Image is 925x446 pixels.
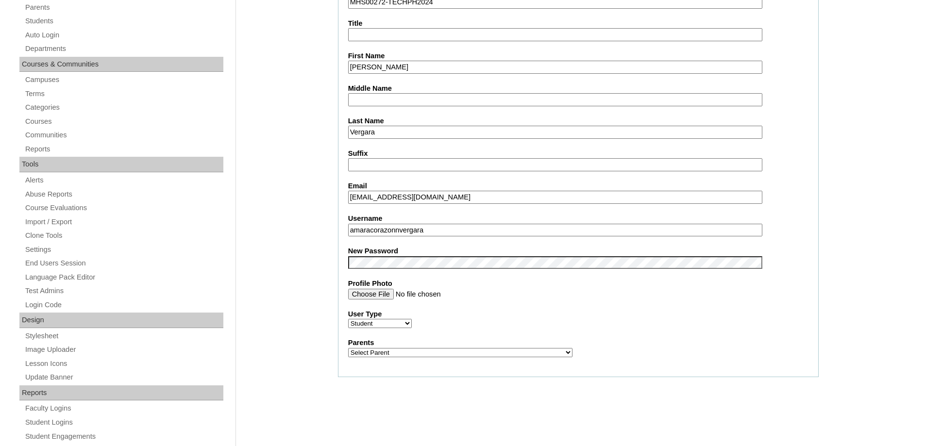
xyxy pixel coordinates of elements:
[24,430,223,443] a: Student Engagements
[24,216,223,228] a: Import / Export
[19,57,223,72] div: Courses & Communities
[24,29,223,41] a: Auto Login
[19,385,223,401] div: Reports
[24,88,223,100] a: Terms
[24,330,223,342] a: Stylesheet
[24,1,223,14] a: Parents
[348,83,808,94] label: Middle Name
[348,149,808,159] label: Suffix
[24,15,223,27] a: Students
[24,257,223,269] a: End Users Session
[24,174,223,186] a: Alerts
[348,309,808,319] label: User Type
[24,416,223,429] a: Student Logins
[24,43,223,55] a: Departments
[24,358,223,370] a: Lesson Icons
[348,279,808,289] label: Profile Photo
[24,285,223,297] a: Test Admins
[24,402,223,414] a: Faculty Logins
[24,244,223,256] a: Settings
[348,181,808,191] label: Email
[348,214,808,224] label: Username
[19,313,223,328] div: Design
[24,271,223,283] a: Language Pack Editor
[24,143,223,155] a: Reports
[24,344,223,356] a: Image Uploader
[24,129,223,141] a: Communities
[348,116,808,126] label: Last Name
[24,299,223,311] a: Login Code
[19,157,223,172] div: Tools
[24,74,223,86] a: Campuses
[348,246,808,256] label: New Password
[24,116,223,128] a: Courses
[348,338,808,348] label: Parents
[348,51,808,61] label: First Name
[348,18,808,29] label: Title
[24,202,223,214] a: Course Evaluations
[24,371,223,383] a: Update Banner
[24,101,223,114] a: Categories
[24,188,223,200] a: Abuse Reports
[24,230,223,242] a: Clone Tools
